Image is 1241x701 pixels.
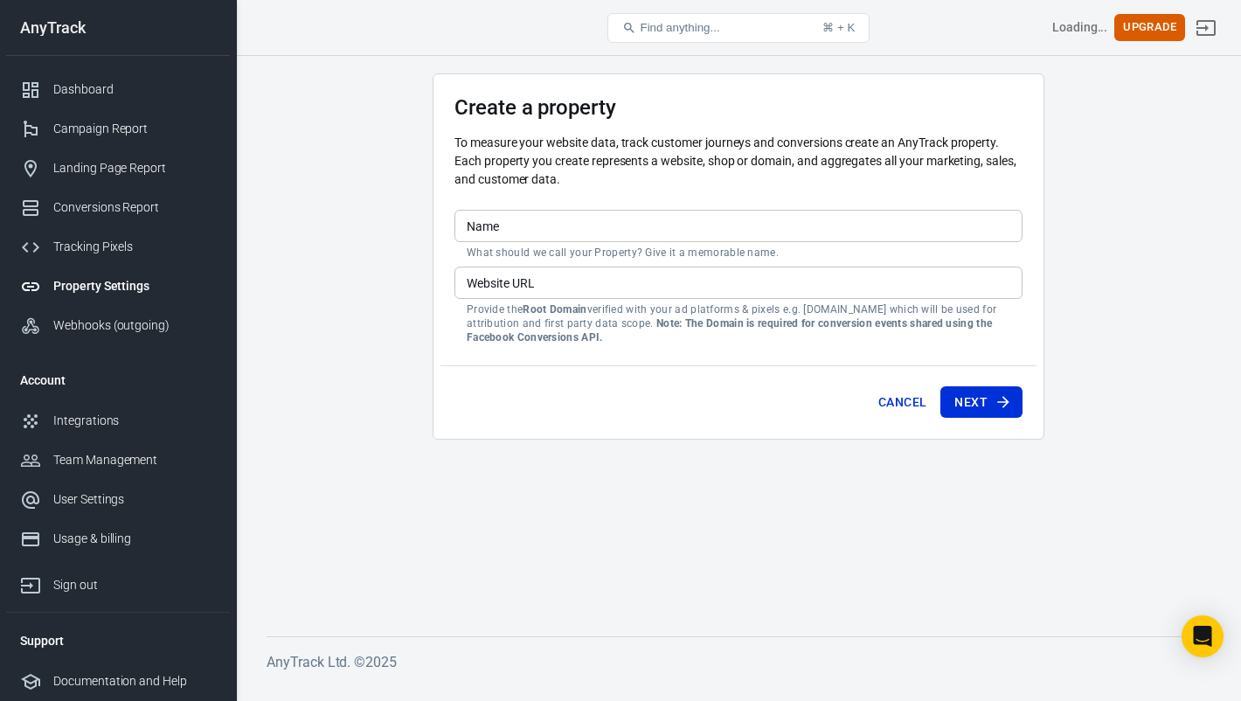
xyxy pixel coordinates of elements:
strong: Note: The Domain is required for conversion events shared using the Facebook Conversions API. [467,317,992,344]
p: To measure your website data, track customer journeys and conversions create an AnyTrack property... [454,134,1023,189]
div: Webhooks (outgoing) [53,316,216,335]
a: Landing Page Report [6,149,230,188]
a: Campaign Report [6,109,230,149]
div: Integrations [53,412,216,430]
a: Sign out [6,559,230,605]
div: Dashboard [53,80,216,99]
div: Team Management [53,451,216,469]
a: Tracking Pixels [6,227,230,267]
a: Dashboard [6,70,230,109]
button: Cancel [871,386,933,419]
a: Conversions Report [6,188,230,227]
p: What should we call your Property? Give it a memorable name. [467,246,1010,260]
a: Property Settings [6,267,230,306]
strong: Root Domain [523,303,586,316]
li: Support [6,620,230,662]
div: Landing Page Report [53,159,216,177]
button: Next [940,386,1023,419]
h6: AnyTrack Ltd. © 2025 [267,651,1210,673]
button: Upgrade [1114,14,1185,41]
a: Webhooks (outgoing) [6,306,230,345]
a: Team Management [6,441,230,480]
h3: Create a property [454,95,1023,120]
input: Your Website Name [454,210,1023,242]
input: example.com [454,267,1023,299]
a: Sign out [1185,7,1227,49]
div: AnyTrack [6,20,230,36]
div: Account id: <> [1052,18,1108,37]
button: Find anything...⌘ + K [607,13,870,43]
a: Usage & billing [6,519,230,559]
div: Campaign Report [53,120,216,138]
div: Documentation and Help [53,672,216,691]
li: Account [6,359,230,401]
div: ⌘ + K [822,21,855,34]
div: Tracking Pixels [53,238,216,256]
div: User Settings [53,490,216,509]
span: Find anything... [640,21,719,34]
div: Open Intercom Messenger [1182,615,1224,657]
p: Provide the verified with your ad platforms & pixels e.g. [DOMAIN_NAME] which will be used for at... [467,302,1010,344]
div: Sign out [53,576,216,594]
a: Integrations [6,401,230,441]
div: Property Settings [53,277,216,295]
div: Conversions Report [53,198,216,217]
a: User Settings [6,480,230,519]
div: Usage & billing [53,530,216,548]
